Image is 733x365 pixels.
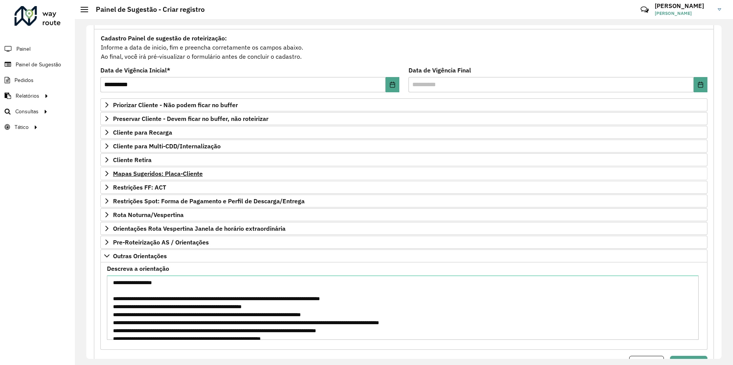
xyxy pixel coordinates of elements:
span: Mapas Sugeridos: Placa-Cliente [113,170,203,177]
strong: Cadastro Painel de sugestão de roteirização: [101,34,227,42]
span: Consultas [15,108,39,116]
a: Orientações Rota Vespertina Janela de horário extraordinária [100,222,707,235]
span: Painel [16,45,31,53]
a: Rota Noturna/Vespertina [100,208,707,221]
span: Outras Orientações [113,253,167,259]
div: Outras Orientações [100,262,707,350]
a: Cliente Retira [100,153,707,166]
span: Pedidos [15,76,34,84]
span: Relatórios [16,92,39,100]
label: Data de Vigência Final [408,66,471,75]
span: Cliente para Recarga [113,129,172,135]
span: Tático [15,123,29,131]
span: Preservar Cliente - Devem ficar no buffer, não roteirizar [113,116,268,122]
span: Painel de Sugestão [16,61,61,69]
a: Cliente para Multi-CDD/Internalização [100,140,707,153]
a: Mapas Sugeridos: Placa-Cliente [100,167,707,180]
span: Restrições Spot: Forma de Pagamento e Perfil de Descarga/Entrega [113,198,305,204]
a: Cliente para Recarga [100,126,707,139]
a: Restrições FF: ACT [100,181,707,194]
span: Pre-Roteirização AS / Orientações [113,239,209,245]
span: Restrições FF: ACT [113,184,166,190]
span: [PERSON_NAME] [655,10,712,17]
h3: [PERSON_NAME] [655,2,712,10]
a: Preservar Cliente - Devem ficar no buffer, não roteirizar [100,112,707,125]
div: Informe a data de inicio, fim e preencha corretamente os campos abaixo. Ao final, você irá pré-vi... [100,33,707,61]
a: Pre-Roteirização AS / Orientações [100,236,707,249]
button: Choose Date [694,77,707,92]
span: Priorizar Cliente - Não podem ficar no buffer [113,102,238,108]
a: Contato Rápido [636,2,653,18]
span: Rota Noturna/Vespertina [113,212,184,218]
button: Choose Date [386,77,399,92]
a: Restrições Spot: Forma de Pagamento e Perfil de Descarga/Entrega [100,195,707,207]
span: Cliente Retira [113,157,152,163]
h2: Painel de Sugestão - Criar registro [88,5,205,14]
a: Priorizar Cliente - Não podem ficar no buffer [100,98,707,111]
span: Orientações Rota Vespertina Janela de horário extraordinária [113,225,286,232]
label: Data de Vigência Inicial [100,66,170,75]
label: Descreva a orientação [107,264,169,273]
span: Cliente para Multi-CDD/Internalização [113,143,221,149]
a: Outras Orientações [100,249,707,262]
